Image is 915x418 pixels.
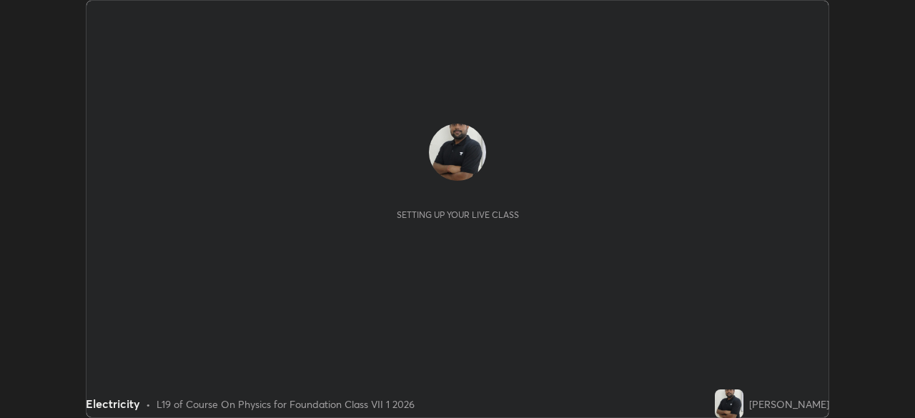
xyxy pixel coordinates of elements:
div: Setting up your live class [397,209,519,220]
div: [PERSON_NAME] [749,397,829,412]
div: Electricity [86,395,140,412]
div: • [146,397,151,412]
div: L19 of Course On Physics for Foundation Class VII 1 2026 [157,397,415,412]
img: faa59a2d31d341bfac7998e9f8798381.jpg [715,389,743,418]
img: faa59a2d31d341bfac7998e9f8798381.jpg [429,124,486,181]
